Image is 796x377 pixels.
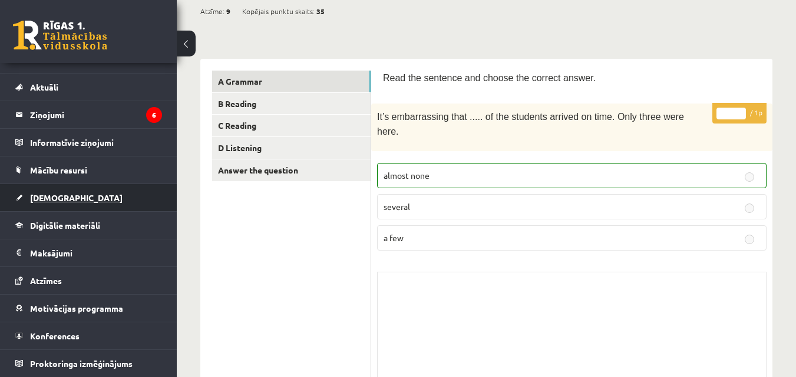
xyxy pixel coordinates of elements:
span: Motivācijas programma [30,303,123,313]
a: [DEMOGRAPHIC_DATA] [15,184,162,211]
a: Answer the question [212,159,371,181]
span: 35 [316,2,325,20]
span: almost none [384,170,430,181]
input: a few [745,235,754,244]
a: Digitālie materiāli [15,212,162,239]
span: a few [384,232,404,243]
span: Mācību resursi [30,165,87,175]
a: Ziņojumi6 [15,101,162,128]
span: Digitālie materiāli [30,220,100,231]
span: 9 [226,2,230,20]
a: B Reading [212,93,371,115]
a: Konferences [15,322,162,349]
i: 6 [146,107,162,123]
a: Informatīvie ziņojumi [15,129,162,156]
span: Atzīme: [200,2,224,20]
span: Aktuāli [30,82,58,92]
span: Kopējais punktu skaits: [242,2,315,20]
span: Konferences [30,331,80,341]
a: Atzīmes [15,267,162,294]
a: Mācību resursi [15,156,162,184]
p: / 1p [712,103,767,124]
a: Maksājumi [15,239,162,266]
span: Atzīmes [30,275,62,286]
a: C Reading [212,115,371,136]
a: D Listening [212,137,371,159]
span: Read the sentence and choose the correct answer. [383,73,596,83]
a: A Grammar [212,71,371,92]
input: almost none [745,172,754,182]
legend: Ziņojumi [30,101,162,128]
span: [DEMOGRAPHIC_DATA] [30,192,123,203]
a: Aktuāli [15,74,162,101]
span: Proktoringa izmēģinājums [30,358,133,369]
a: Proktoringa izmēģinājums [15,350,162,377]
span: several [384,201,410,212]
span: It’s embarrassing that ..... of the students arrived on time. Only three were here. [377,112,684,136]
legend: Maksājumi [30,239,162,266]
a: Rīgas 1. Tālmācības vidusskola [13,21,107,50]
a: Motivācijas programma [15,295,162,322]
input: several [745,203,754,213]
legend: Informatīvie ziņojumi [30,129,162,156]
